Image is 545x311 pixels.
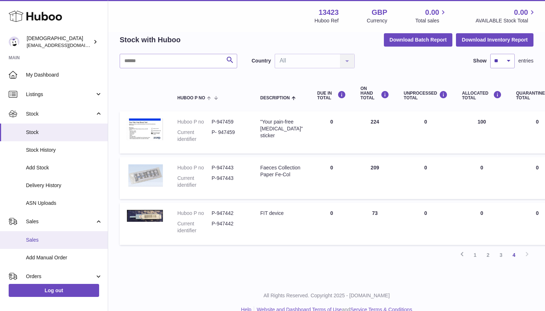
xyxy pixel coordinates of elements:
[27,42,106,48] span: [EMAIL_ADDRESS][DOMAIN_NAME]
[212,129,246,143] dd: P- 947459
[482,249,495,262] a: 2
[177,96,205,100] span: Huboo P no
[26,129,102,136] span: Stock
[177,175,212,189] dt: Current identifier
[310,203,353,245] td: 0
[473,57,487,64] label: Show
[26,254,102,261] span: Add Manual Order
[26,273,95,280] span: Orders
[462,91,502,100] div: ALLOCATED Total
[26,91,95,98] span: Listings
[455,111,509,154] td: 100
[310,111,353,154] td: 0
[475,17,536,24] span: AVAILABLE Stock Total
[260,164,303,178] div: Faeces Collection Paper Fe-Col
[177,164,212,171] dt: Huboo P no
[114,292,539,299] p: All Rights Reserved. Copyright 2025 - [DOMAIN_NAME]
[26,147,102,154] span: Stock History
[495,249,508,262] a: 3
[26,111,95,117] span: Stock
[310,157,353,199] td: 0
[120,35,181,45] h2: Stock with Huboo
[315,17,339,24] div: Huboo Ref
[415,8,447,24] a: 0.00 Total sales
[353,157,396,199] td: 209
[27,35,92,49] div: [DEMOGRAPHIC_DATA]
[26,164,102,171] span: Add Stock
[212,210,246,217] dd: P-947442
[536,119,539,125] span: 0
[415,17,447,24] span: Total sales
[396,157,455,199] td: 0
[212,164,246,171] dd: P-947443
[177,210,212,217] dt: Huboo P no
[404,91,448,100] div: UNPROCESSED Total
[127,210,163,221] img: product image
[353,111,396,154] td: 224
[260,96,290,100] span: Description
[212,118,246,125] dd: P-947459
[360,86,389,101] div: ON HAND Total
[9,284,99,297] a: Log out
[9,36,19,47] img: olgazyuz@outlook.com
[384,33,453,46] button: Download Batch Report
[177,118,212,125] dt: Huboo P no
[456,33,533,46] button: Download Inventory Report
[353,203,396,245] td: 73
[518,57,533,64] span: entries
[514,8,528,17] span: 0.00
[425,8,439,17] span: 0.00
[26,200,102,207] span: ASN Uploads
[127,118,163,140] img: product image
[26,72,102,78] span: My Dashboard
[396,203,455,245] td: 0
[367,17,387,24] div: Currency
[455,203,509,245] td: 0
[260,210,303,217] div: FIT device
[455,157,509,199] td: 0
[536,210,539,216] span: 0
[396,111,455,154] td: 0
[177,220,212,234] dt: Current identifier
[508,249,520,262] a: 4
[212,175,246,189] dd: P-947443
[26,182,102,189] span: Delivery History
[212,220,246,234] dd: P-947442
[252,57,271,64] label: Country
[26,237,102,243] span: Sales
[319,8,339,17] strong: 13423
[177,129,212,143] dt: Current identifier
[260,118,303,139] div: "Your pain-free [MEDICAL_DATA]" sticker
[469,249,482,262] a: 1
[26,218,95,225] span: Sales
[127,164,163,187] img: product image
[317,91,346,100] div: DUE IN TOTAL
[536,165,539,170] span: 0
[475,8,536,24] a: 0.00 AVAILABLE Stock Total
[372,8,387,17] strong: GBP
